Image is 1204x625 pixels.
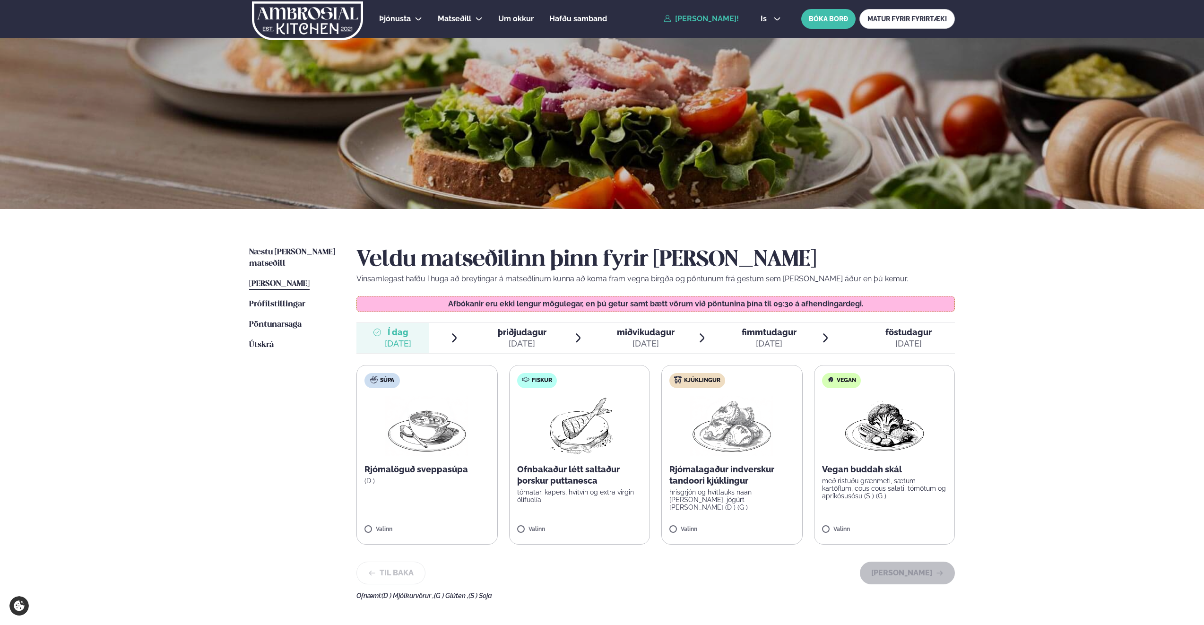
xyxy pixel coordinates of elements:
span: is [761,15,770,23]
p: Vegan buddah skál [822,464,947,475]
a: Næstu [PERSON_NAME] matseðill [249,247,338,269]
a: Matseðill [438,13,471,25]
span: miðvikudagur [617,327,675,337]
img: Fish.png [537,396,621,456]
p: (D ) [364,477,490,485]
button: [PERSON_NAME] [860,562,955,584]
p: Ofnbakaður létt saltaður þorskur puttanesca [517,464,642,486]
h2: Veldu matseðilinn þinn fyrir [PERSON_NAME] [356,247,955,273]
p: Vinsamlegast hafðu í huga að breytingar á matseðlinum kunna að koma fram vegna birgða og pöntunum... [356,273,955,285]
p: hrísgrjón og hvítlauks naan [PERSON_NAME], jógúrt [PERSON_NAME] (D ) (G ) [669,488,795,511]
p: með ristuðu grænmeti, sætum kartöflum, cous cous salati, tómötum og apríkósusósu (S ) (G ) [822,477,947,500]
img: Vegan.svg [827,376,834,383]
img: Chicken-thighs.png [690,396,773,456]
span: Hafðu samband [549,14,607,23]
span: (D ) Mjólkurvörur , [381,592,434,599]
a: [PERSON_NAME] [249,278,310,290]
a: [PERSON_NAME]! [664,15,739,23]
a: Cookie settings [9,596,29,616]
a: Hafðu samband [549,13,607,25]
a: Um okkur [498,13,534,25]
span: Fiskur [532,377,552,384]
div: [DATE] [385,338,411,349]
span: Matseðill [438,14,471,23]
span: (S ) Soja [468,592,492,599]
span: Í dag [385,327,411,338]
div: [DATE] [742,338,797,349]
div: [DATE] [885,338,932,349]
p: Afbókanir eru ekki lengur mögulegar, en þú getur samt bætt vörum við pöntunina þína til 09:30 á a... [366,300,945,308]
div: [DATE] [617,338,675,349]
span: föstudagur [885,327,932,337]
a: Pöntunarsaga [249,319,302,330]
span: þriðjudagur [498,327,546,337]
img: soup.svg [370,376,378,383]
img: logo [251,1,364,40]
span: Næstu [PERSON_NAME] matseðill [249,248,335,268]
a: MATUR FYRIR FYRIRTÆKI [859,9,955,29]
a: Útskrá [249,339,274,351]
span: Þjónusta [379,14,411,23]
img: chicken.svg [674,376,682,383]
span: Prófílstillingar [249,300,305,308]
img: fish.svg [522,376,529,383]
span: [PERSON_NAME] [249,280,310,288]
span: Pöntunarsaga [249,321,302,329]
a: Þjónusta [379,13,411,25]
img: Soup.png [385,396,468,456]
a: Prófílstillingar [249,299,305,310]
span: Súpa [380,377,394,384]
p: Rjómalagaður indverskur tandoori kjúklingur [669,464,795,486]
button: Til baka [356,562,425,584]
img: Vegan.png [843,396,926,456]
span: Kjúklingur [684,377,720,384]
span: Vegan [837,377,856,384]
div: Ofnæmi: [356,592,955,599]
span: fimmtudagur [742,327,797,337]
button: BÓKA BORÐ [801,9,856,29]
div: [DATE] [498,338,546,349]
span: (G ) Glúten , [434,592,468,599]
p: Rjómalöguð sveppasúpa [364,464,490,475]
span: Um okkur [498,14,534,23]
span: Útskrá [249,341,274,349]
p: tómatar, kapers, hvítvín og extra virgin ólífuolía [517,488,642,503]
button: is [753,15,788,23]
